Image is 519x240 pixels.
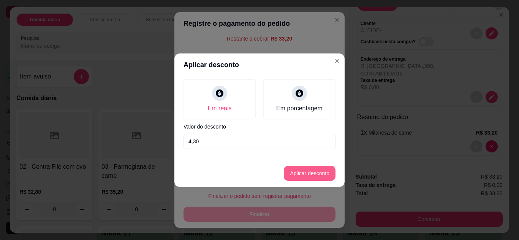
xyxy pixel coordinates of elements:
header: Aplicar desconto [174,53,345,76]
input: Valor do desconto [184,134,335,149]
label: Valor do desconto [184,124,335,129]
div: Em porcentagem [276,104,323,113]
button: Close [331,55,343,67]
div: Em reais [207,104,231,113]
button: Aplicar desconto [284,166,335,181]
